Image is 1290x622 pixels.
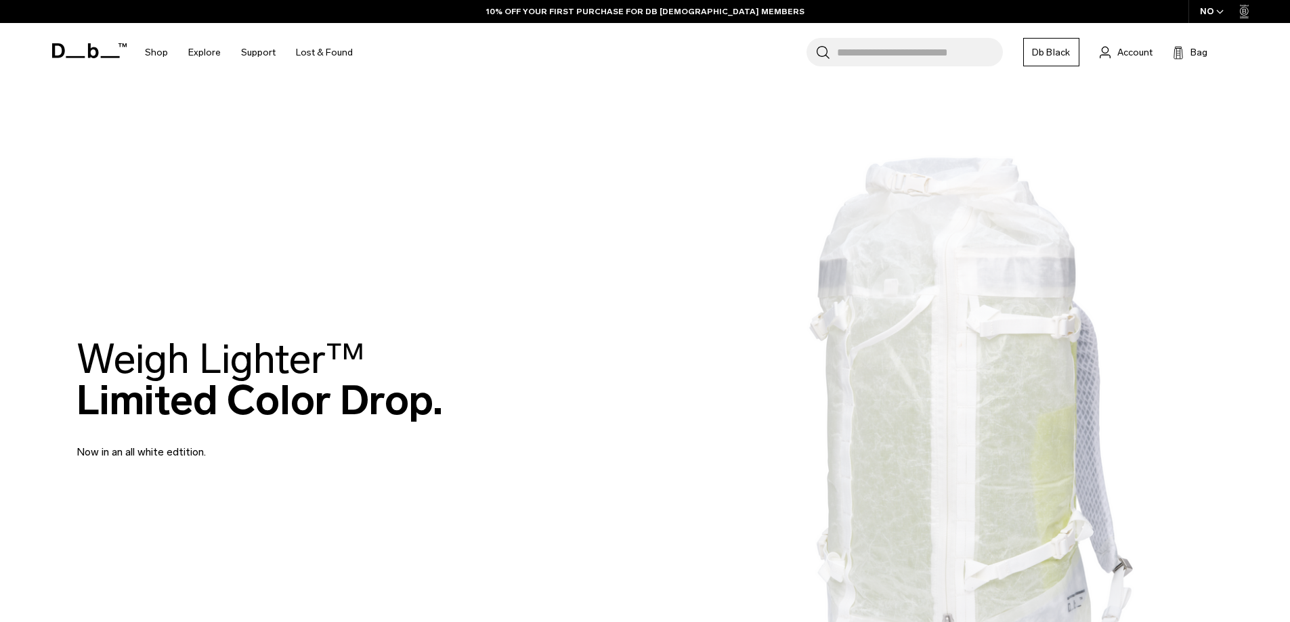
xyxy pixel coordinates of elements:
nav: Main Navigation [135,23,363,82]
span: Weigh Lighter™ [77,334,365,384]
p: Now in an all white edtition. [77,428,402,460]
a: Db Black [1023,38,1079,66]
span: Bag [1190,45,1207,60]
a: 10% OFF YOUR FIRST PURCHASE FOR DB [DEMOGRAPHIC_DATA] MEMBERS [486,5,804,18]
a: Shop [145,28,168,76]
h2: Limited Color Drop. [77,338,443,421]
span: Account [1117,45,1153,60]
a: Explore [188,28,221,76]
button: Bag [1173,44,1207,60]
a: Lost & Found [296,28,353,76]
a: Account [1100,44,1153,60]
a: Support [241,28,276,76]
